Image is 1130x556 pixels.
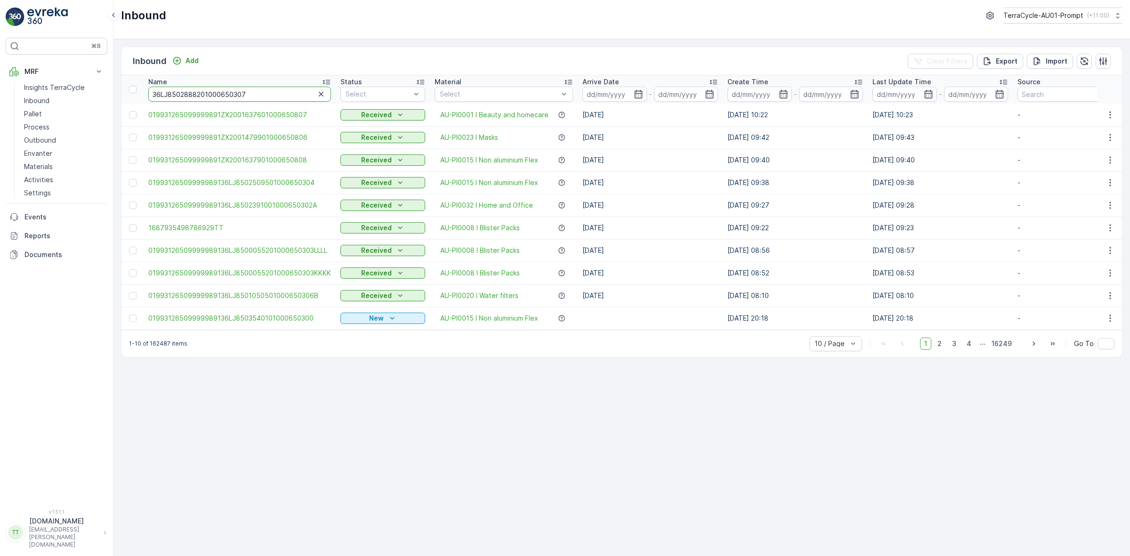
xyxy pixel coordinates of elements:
a: 1687935498786929TT [148,223,331,233]
a: AU-PI0015 I Non aluminium Flex [440,178,538,187]
td: [DATE] 08:10 [868,284,1013,307]
div: Toggle Row Selected [129,314,137,322]
p: - [1017,268,1102,278]
input: dd/mm/yyyy [582,87,647,102]
p: Process [24,122,49,132]
a: 01993126509999989136LJ8503540101000650300 [148,314,331,323]
a: Reports [6,226,107,245]
p: - [1017,133,1102,142]
p: Clear Filters [927,56,968,66]
button: Received [340,222,425,234]
td: [DATE] [578,239,723,262]
td: [DATE] 08:57 [868,239,1013,262]
button: TT[DOMAIN_NAME][EMAIL_ADDRESS][PERSON_NAME][DOMAIN_NAME] [6,516,107,548]
p: Name [148,77,167,87]
td: [DATE] 20:18 [868,307,1013,330]
a: Pallet [20,107,107,121]
a: AU-PI0023 I Masks [440,133,498,142]
p: Arrive Date [582,77,619,87]
td: [DATE] [578,284,723,307]
p: Materials [24,162,53,171]
input: dd/mm/yyyy [872,87,937,102]
p: - [1017,314,1102,323]
p: ⌘B [91,42,101,50]
a: 01993126509999989136LJ8500055201000650303LLLL [148,246,331,255]
a: Inbound [20,94,107,107]
button: Received [340,132,425,143]
p: Received [361,110,392,120]
span: 019931265099999891ZX2001637601000650807 [148,110,331,120]
td: [DATE] 09:23 [868,217,1013,239]
td: [DATE] 20:18 [723,307,868,330]
p: Received [361,201,392,210]
p: Received [361,223,392,233]
p: Insights TerraCycle [24,83,85,92]
button: TerraCycle-AU01-Prompt(+11:00) [1003,8,1122,24]
td: [DATE] 10:22 [723,104,868,126]
span: AU-PI0020 I Water filters [440,291,518,300]
button: MRF [6,62,107,81]
a: AU-PI0008 I Blister Packs [440,246,520,255]
div: Toggle Row Selected [129,247,137,254]
p: Inbound [133,55,167,68]
p: - [1017,201,1102,210]
a: AU-PI0008 I Blister Packs [440,223,520,233]
p: - [1017,223,1102,233]
button: New [340,313,425,324]
p: Outbound [24,136,56,145]
p: [DOMAIN_NAME] [29,516,99,526]
td: [DATE] 09:38 [868,171,1013,194]
p: Activities [24,175,53,185]
td: [DATE] 09:38 [723,171,868,194]
span: Go To [1074,339,1094,348]
p: Status [340,77,362,87]
a: Materials [20,160,107,173]
p: [EMAIL_ADDRESS][PERSON_NAME][DOMAIN_NAME] [29,526,99,548]
a: AU-PI0008 I Blister Packs [440,268,520,278]
span: 01993126509999989136LJ8500055201000650303KKKK [148,268,331,278]
span: AU-PI0015 I Non aluminium Flex [440,314,538,323]
p: - [1017,178,1102,187]
p: - [1017,246,1102,255]
p: Pallet [24,109,42,119]
button: Received [340,109,425,121]
a: Insights TerraCycle [20,81,107,94]
p: Envanter [24,149,52,158]
td: [DATE] [578,104,723,126]
div: Toggle Row Selected [129,134,137,141]
button: Export [977,54,1023,69]
p: Documents [24,250,104,259]
a: 01993126509999989136LJ8501050501000650306B [148,291,331,300]
a: Events [6,208,107,226]
p: - [939,89,942,100]
button: Clear Filters [908,54,973,69]
input: dd/mm/yyyy [654,87,718,102]
td: [DATE] 08:10 [723,284,868,307]
a: 01993126509999989136LJ8502509501000650304 [148,178,331,187]
p: Received [361,268,392,278]
img: logo [6,8,24,26]
td: [DATE] 10:23 [868,104,1013,126]
p: New [369,314,384,323]
p: MRF [24,67,89,76]
div: Toggle Row Selected [129,111,137,119]
span: AU-PI0032 I Home and Office [440,201,533,210]
p: ... [980,338,985,350]
span: 4 [962,338,976,350]
p: Add [186,56,199,65]
button: Received [340,200,425,211]
span: AU-PI0015 I Non aluminium Flex [440,155,538,165]
p: Source [1017,77,1041,87]
p: TerraCycle-AU01-Prompt [1003,11,1083,20]
div: Toggle Row Selected [129,179,137,186]
a: Outbound [20,134,107,147]
p: - [794,89,797,100]
button: Received [340,290,425,301]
